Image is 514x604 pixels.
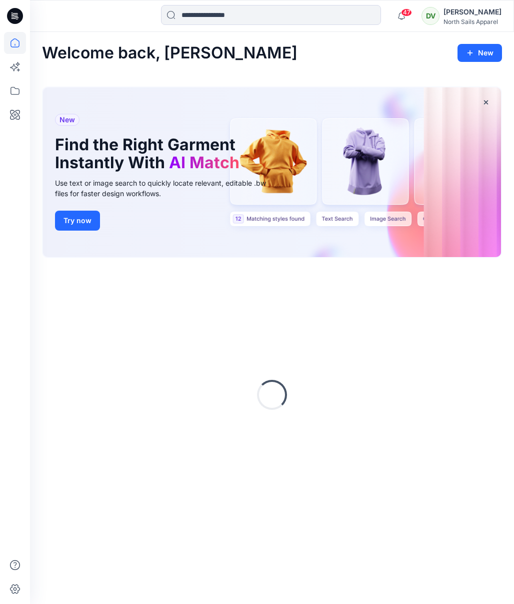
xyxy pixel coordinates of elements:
span: 47 [401,8,412,16]
h2: Welcome back, [PERSON_NAME] [42,44,297,62]
button: Try now [55,211,100,231]
div: [PERSON_NAME] [443,6,501,18]
span: AI Match [169,153,239,172]
div: DV [421,7,439,25]
span: New [59,114,75,126]
div: North Sails Apparel [443,18,501,25]
div: Use text or image search to quickly locate relevant, editable .bw files for faster design workflows. [55,178,280,199]
button: New [457,44,502,62]
h1: Find the Right Garment Instantly With [55,136,265,172]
